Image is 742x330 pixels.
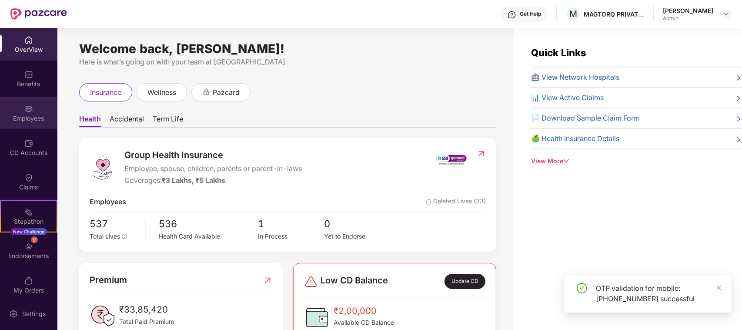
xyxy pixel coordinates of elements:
span: Health [79,114,101,127]
div: New Challenge [10,228,47,235]
img: svg+xml;base64,PHN2ZyBpZD0iRGFuZ2VyLTMyeDMyIiB4bWxucz0iaHR0cDovL3d3dy53My5vcmcvMjAwMC9zdmciIHdpZH... [304,275,318,289]
span: 536 [159,216,258,232]
span: right [735,94,742,103]
div: animation [202,88,210,96]
img: svg+xml;base64,PHN2ZyBpZD0iQ2xhaW0iIHhtbG5zPSJodHRwOi8vd3d3LnczLm9yZy8yMDAwL3N2ZyIgd2lkdGg9IjIwIi... [24,173,33,182]
img: logo [90,154,116,180]
div: Get Help [520,10,541,17]
span: 🏥 View Network Hospitals [531,72,619,83]
img: svg+xml;base64,PHN2ZyBpZD0iU2V0dGluZy0yMHgyMCIgeG1sbnM9Imh0dHA6Ly93d3cudzMub3JnLzIwMDAvc3ZnIiB3aW... [9,310,18,318]
div: Welcome back, [PERSON_NAME]! [79,45,496,52]
div: 17 [31,236,38,243]
div: View More [531,156,742,166]
div: Update CD [445,274,485,289]
span: 1 [258,216,324,232]
span: ₹2,00,000 [334,304,394,318]
span: close [716,285,722,291]
span: Employee, spouse, children, parents or parent-in-laws [124,163,302,174]
span: wellness [147,87,176,98]
div: Yet to Endorse [324,232,390,241]
span: right [735,114,742,124]
img: svg+xml;base64,PHN2ZyBpZD0iTXlfT3JkZXJzIiBkYXRhLW5hbWU9Ik15IE9yZGVycyIgeG1sbnM9Imh0dHA6Ly93d3cudz... [24,276,33,285]
img: svg+xml;base64,PHN2ZyBpZD0iSGVscC0zMngzMiIgeG1sbnM9Imh0dHA6Ly93d3cudzMub3JnLzIwMDAvc3ZnIiB3aWR0aD... [508,10,516,19]
span: 537 [90,216,139,232]
span: Employees [90,196,126,207]
span: Available CD Balance [334,318,394,327]
img: deleteIcon [426,199,431,205]
span: Quick Links [531,47,586,58]
img: svg+xml;base64,PHN2ZyB4bWxucz0iaHR0cDovL3d3dy53My5vcmcvMjAwMC9zdmciIHdpZHRoPSIyMSIgaGVpZ2h0PSIyMC... [24,208,33,216]
img: PaidPremiumIcon [90,303,116,329]
span: insurance [90,87,121,98]
img: svg+xml;base64,PHN2ZyBpZD0iRW5kb3JzZW1lbnRzIiB4bWxucz0iaHR0cDovL3d3dy53My5vcmcvMjAwMC9zdmciIHdpZH... [24,242,33,251]
div: Settings [20,310,48,318]
span: Term Life [153,114,183,127]
span: Group Health Insurance [124,148,302,162]
img: svg+xml;base64,PHN2ZyBpZD0iQmVuZWZpdHMiIHhtbG5zPSJodHRwOi8vd3d3LnczLm9yZy8yMDAwL3N2ZyIgd2lkdGg9Ij... [24,70,33,79]
div: Health Card Available [159,232,258,241]
span: Total Paid Premium [119,317,174,327]
span: ₹3 Lakhs, ₹5 Lakhs [162,176,225,185]
div: Stepathon [1,217,57,226]
div: OTP validation for mobile: [PHONE_NUMBER] successful [596,283,721,304]
img: svg+xml;base64,PHN2ZyBpZD0iRHJvcGRvd24tMzJ4MzIiIHhtbG5zPSJodHRwOi8vd3d3LnczLm9yZy8yMDAwL3N2ZyIgd2... [723,10,730,17]
div: [PERSON_NAME] [663,7,713,15]
div: Here is what’s going on with your team at [GEOGRAPHIC_DATA] [79,57,496,67]
span: Total Lives [90,232,120,240]
span: pazcard [213,87,240,98]
img: svg+xml;base64,PHN2ZyBpZD0iQ0RfQWNjb3VudHMiIGRhdGEtbmFtZT0iQ0QgQWNjb3VudHMiIHhtbG5zPSJodHRwOi8vd3... [24,139,33,148]
img: insurerIcon [435,148,468,170]
span: ₹33,85,420 [119,303,174,317]
div: Admin [663,15,713,22]
span: 📄 Download Sample Claim Form [531,113,640,124]
span: 🍏 Health Insurance Details [531,133,619,144]
span: 📊 View Active Claims [531,92,604,103]
div: In Process [258,232,324,241]
span: check-circle [577,283,587,293]
span: Low CD Balance [321,274,388,289]
div: MAGTORQ PRIVATE LIMITED [584,10,645,18]
span: M [570,9,578,19]
span: down [563,158,569,164]
img: New Pazcare Logo [10,8,67,20]
img: svg+xml;base64,PHN2ZyBpZD0iRW1wbG95ZWVzIiB4bWxucz0iaHR0cDovL3d3dy53My5vcmcvMjAwMC9zdmciIHdpZHRoPS... [24,104,33,113]
span: Deleted Lives (33) [426,196,486,207]
span: 0 [324,216,390,232]
span: Accidental [110,114,144,127]
img: RedirectIcon [263,273,272,287]
div: Coverages: [124,175,302,186]
span: Premium [90,273,127,287]
span: right [735,135,742,144]
img: RedirectIcon [477,149,486,158]
span: right [735,74,742,83]
img: svg+xml;base64,PHN2ZyBpZD0iSG9tZSIgeG1sbnM9Imh0dHA6Ly93d3cudzMub3JnLzIwMDAvc3ZnIiB3aWR0aD0iMjAiIG... [24,36,33,44]
span: info-circle [122,234,127,239]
